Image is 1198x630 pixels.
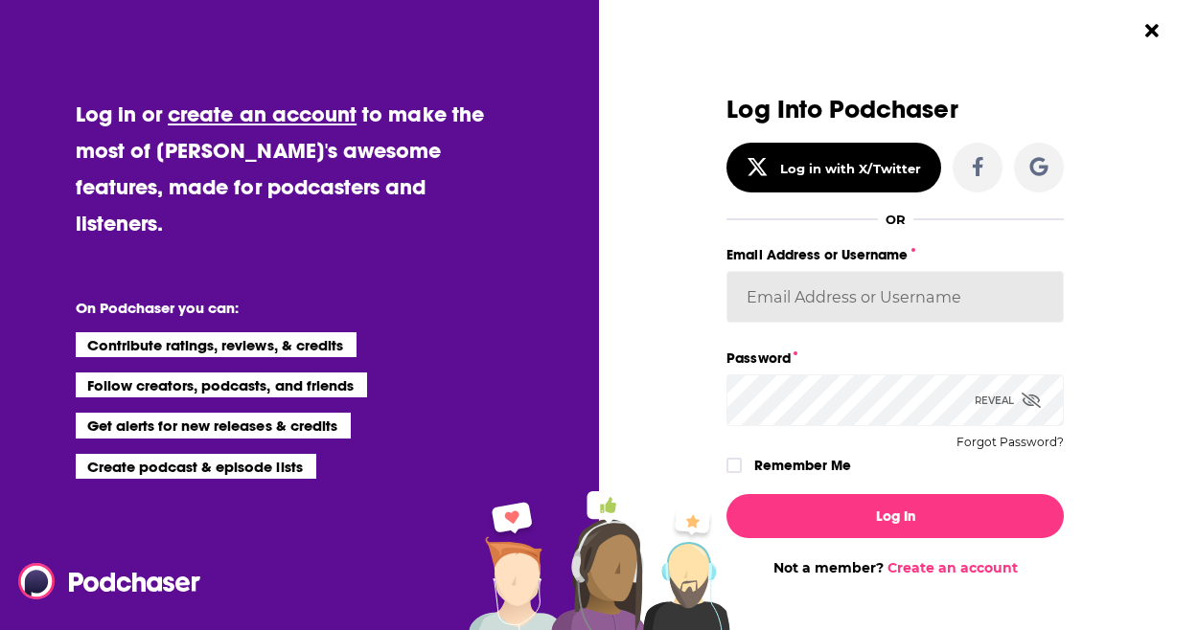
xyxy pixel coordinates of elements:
h3: Log Into Podchaser [726,96,1064,124]
a: Create an account [887,559,1018,576]
li: Get alerts for new releases & credits [76,413,351,438]
button: Log In [726,494,1064,538]
li: Create podcast & episode lists [76,454,316,479]
a: Podchaser - Follow, Share and Rate Podcasts [18,563,187,599]
div: OR [886,212,906,227]
div: Reveal [975,374,1041,426]
li: On Podchaser you can: [76,299,459,317]
button: Log in with X/Twitter [726,143,941,192]
label: Password [726,346,1064,371]
div: Log in with X/Twitter [780,161,921,176]
input: Email Address or Username [726,271,1064,323]
button: Forgot Password? [956,436,1064,449]
li: Contribute ratings, reviews, & credits [76,332,357,357]
label: Remember Me [754,453,851,478]
li: Follow creators, podcasts, and friends [76,372,368,397]
img: Podchaser - Follow, Share and Rate Podcasts [18,563,202,599]
label: Email Address or Username [726,242,1064,267]
a: create an account [168,101,357,127]
button: Close Button [1134,12,1170,49]
div: Not a member? [726,559,1064,576]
